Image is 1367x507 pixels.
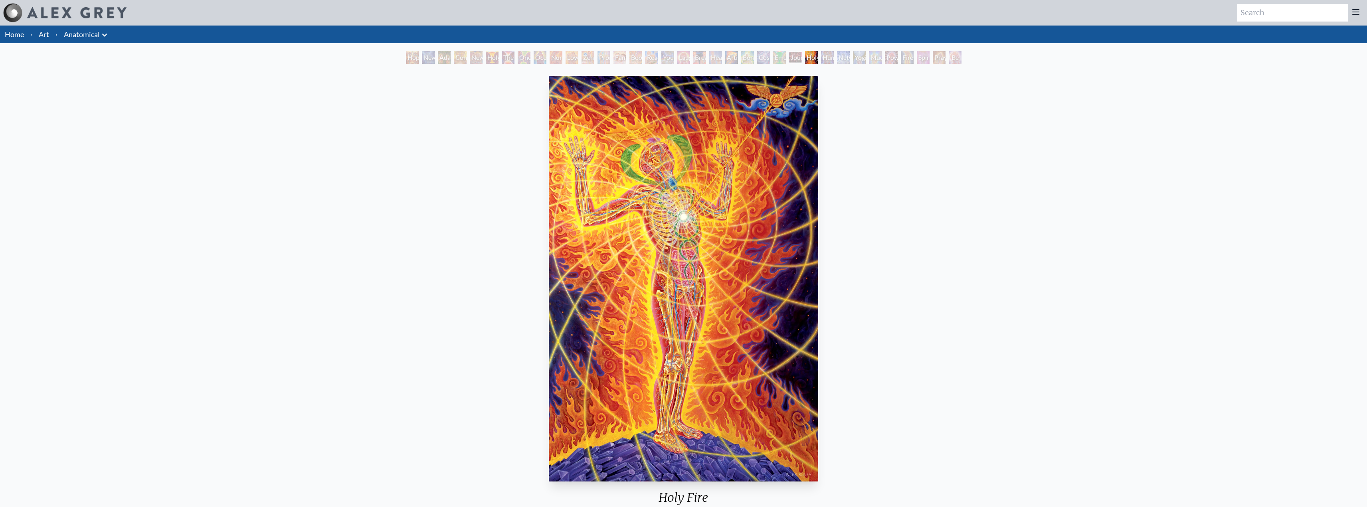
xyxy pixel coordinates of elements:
div: Firewalking [901,51,914,64]
div: Power to the Peaceful [885,51,898,64]
div: Be a Good Human Being [949,51,961,64]
div: Love Circuit [566,51,578,64]
div: Yogi & the Möbius Sphere [853,51,866,64]
div: Breathing [693,51,706,64]
li: · [27,26,36,43]
div: Spirit Animates the Flesh [917,51,930,64]
a: Art [39,29,49,40]
div: Hope [406,51,419,64]
div: Healing [709,51,722,64]
div: Nursing [550,51,562,64]
div: The Kiss [502,51,514,64]
li: · [52,26,61,43]
div: One Taste [518,51,530,64]
div: Artist's Hand [725,51,738,64]
div: Cosmic Lovers [757,51,770,64]
div: New Man [DEMOGRAPHIC_DATA]: [DEMOGRAPHIC_DATA] Mind [422,51,435,64]
a: Home [5,30,24,39]
div: Networks [837,51,850,64]
input: Search [1237,4,1348,22]
div: Holy Grail [486,51,499,64]
img: Holy-Fire-Panel-01-1987-Alex-Grey-watermarked.jpg [549,76,818,481]
div: Journey of the Wounded Healer [789,51,802,64]
div: New Man New Woman [470,51,483,64]
div: Ocean of Love Bliss [534,51,546,64]
div: Young & Old [661,51,674,64]
div: Mudra [869,51,882,64]
div: Reading [645,51,658,64]
div: Adam & Eve [438,51,451,64]
div: Praying Hands [933,51,946,64]
a: Anatomical [64,29,100,40]
div: Zena Lotus [582,51,594,64]
div: Laughing Man [677,51,690,64]
div: Bond [741,51,754,64]
div: Holy Fire [805,51,818,64]
div: Promise [597,51,610,64]
div: Contemplation [454,51,467,64]
div: Family [613,51,626,64]
div: Boo-boo [629,51,642,64]
div: Emerald Grail [773,51,786,64]
div: Human Geometry [821,51,834,64]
